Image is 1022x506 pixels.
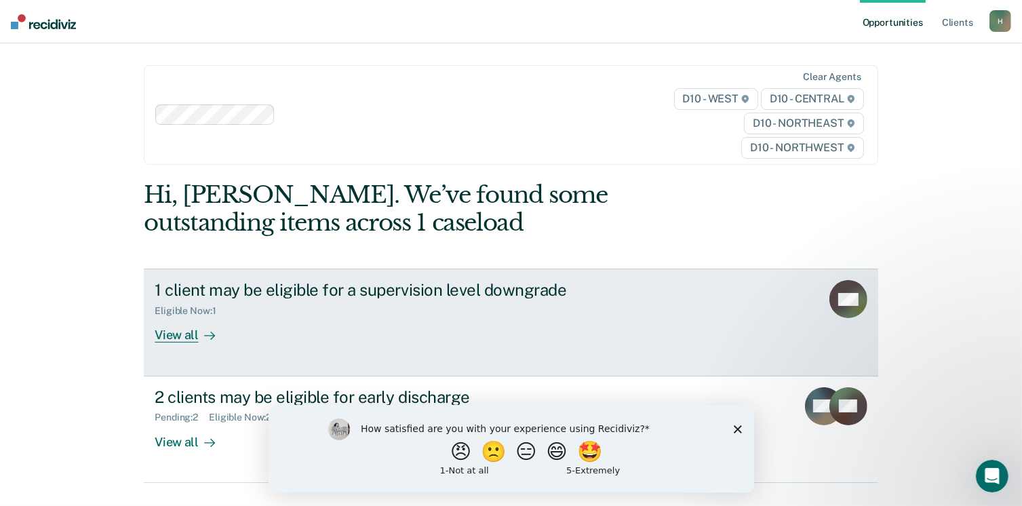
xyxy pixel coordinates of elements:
[155,317,231,343] div: View all
[144,269,878,376] a: 1 client may be eligible for a supervision level downgradeEligible Now:1View all
[269,405,754,492] iframe: Survey by Kim from Recidiviz
[976,460,1008,492] iframe: Intercom live chat
[144,181,731,237] div: Hi, [PERSON_NAME]. We’ve found some outstanding items across 1 caseload
[155,280,631,300] div: 1 client may be eligible for a supervision level downgrade
[155,412,209,423] div: Pending : 2
[144,376,878,483] a: 2 clients may be eligible for early dischargePending:2Eligible Now:2View all
[741,137,863,159] span: D10 - NORTHWEST
[209,412,282,423] div: Eligible Now : 2
[989,10,1011,32] button: H
[744,113,863,134] span: D10 - NORTHEAST
[155,423,231,450] div: View all
[155,387,631,407] div: 2 clients may be eligible for early discharge
[155,305,227,317] div: Eligible Now : 1
[761,88,864,110] span: D10 - CENTRAL
[11,14,76,29] img: Recidiviz
[674,88,758,110] span: D10 - WEST
[803,71,861,83] div: Clear agents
